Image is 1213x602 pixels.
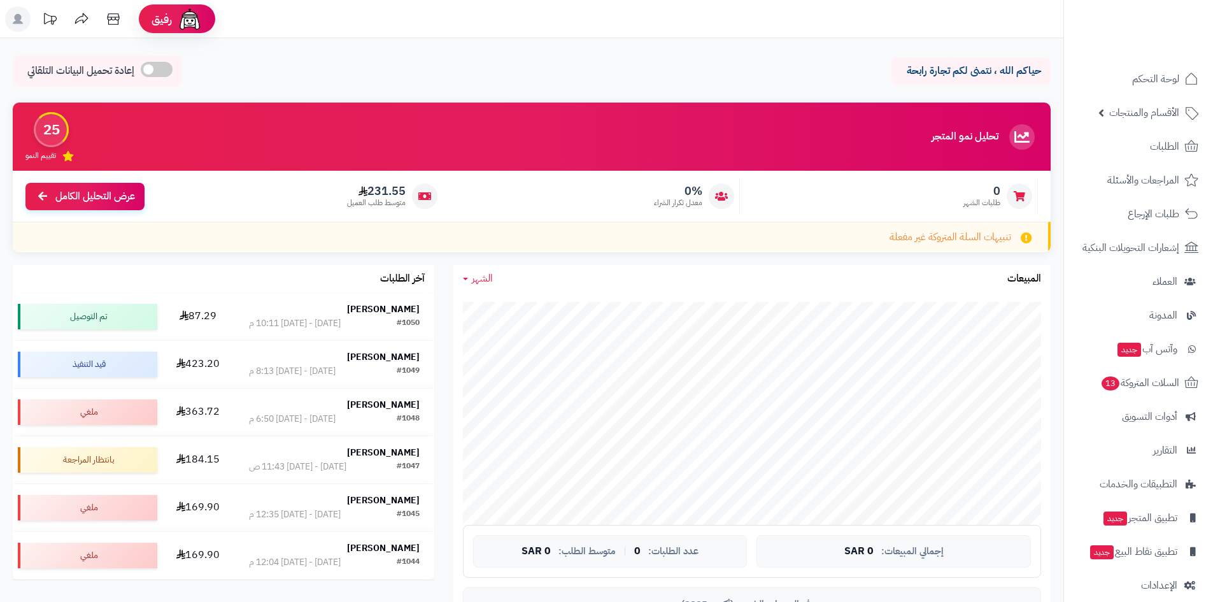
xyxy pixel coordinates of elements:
[1102,376,1119,391] span: 13
[463,271,493,286] a: الشهر
[1107,171,1179,189] span: المراجعات والأسئلة
[347,197,406,208] span: متوسط طلب العميل
[397,461,420,473] div: #1047
[1100,374,1179,392] span: السلات المتروكة
[654,184,702,198] span: 0%
[162,389,234,436] td: 363.72
[963,184,1000,198] span: 0
[397,317,420,330] div: #1050
[901,64,1041,78] p: حياكم الله ، نتمنى لكم تجارة رابحة
[558,546,616,557] span: متوسط الطلب:
[162,341,234,388] td: 423.20
[18,447,157,473] div: بانتظار المراجعة
[1072,536,1205,567] a: تطبيق نقاط البيعجديد
[347,398,420,412] strong: [PERSON_NAME]
[25,150,56,161] span: تقييم النمو
[1128,205,1179,223] span: طلبات الإرجاع
[397,365,420,378] div: #1049
[1072,435,1205,466] a: التقارير
[1072,469,1205,499] a: التطبيقات والخدمات
[152,11,172,27] span: رفيق
[890,230,1011,245] span: تنبيهات السلة المتروكة غير مفعلة
[347,541,420,555] strong: [PERSON_NAME]
[1153,441,1177,459] span: التقارير
[1122,408,1177,426] span: أدوات التسويق
[1116,340,1177,358] span: وآتس آب
[1072,503,1205,533] a: تطبيق المتجرجديد
[18,304,157,329] div: تم التوصيل
[1153,273,1177,290] span: العملاء
[1007,273,1041,285] h3: المبيعات
[1072,199,1205,229] a: طلبات الإرجاع
[932,131,998,143] h3: تحليل نمو المتجر
[1072,131,1205,162] a: الطلبات
[18,543,157,568] div: ملغي
[25,183,145,210] a: عرض التحليل الكامل
[1141,577,1177,594] span: الإعدادات
[963,197,1000,208] span: طلبات الشهر
[634,546,641,557] span: 0
[1072,165,1205,196] a: المراجعات والأسئلة
[1089,543,1177,561] span: تطبيق نقاط البيع
[1132,70,1179,88] span: لوحة التحكم
[347,446,420,459] strong: [PERSON_NAME]
[249,317,341,330] div: [DATE] - [DATE] 10:11 م
[1072,401,1205,432] a: أدوات التسويق
[162,436,234,484] td: 184.15
[472,271,493,286] span: الشهر
[34,6,66,35] a: تحديثات المنصة
[397,413,420,426] div: #1048
[347,303,420,316] strong: [PERSON_NAME]
[249,365,336,378] div: [DATE] - [DATE] 8:13 م
[249,413,336,426] div: [DATE] - [DATE] 6:50 م
[1072,334,1205,364] a: وآتس آبجديد
[881,546,944,557] span: إجمالي المبيعات:
[1117,343,1141,357] span: جديد
[1090,545,1114,559] span: جديد
[623,547,627,556] span: |
[397,556,420,569] div: #1044
[249,461,346,473] div: [DATE] - [DATE] 11:43 ص
[162,484,234,531] td: 169.90
[177,6,202,32] img: ai-face.png
[1149,306,1177,324] span: المدونة
[347,184,406,198] span: 231.55
[1072,368,1205,398] a: السلات المتروكة13
[1072,300,1205,331] a: المدونة
[249,508,341,521] div: [DATE] - [DATE] 12:35 م
[347,494,420,507] strong: [PERSON_NAME]
[1072,64,1205,94] a: لوحة التحكم
[55,189,135,204] span: عرض التحليل الكامل
[844,546,874,557] span: 0 SAR
[1126,34,1201,61] img: logo-2.png
[1150,138,1179,155] span: الطلبات
[397,508,420,521] div: #1045
[380,273,425,285] h3: آخر الطلبات
[521,546,551,557] span: 0 SAR
[347,350,420,364] strong: [PERSON_NAME]
[162,532,234,579] td: 169.90
[1072,233,1205,263] a: إشعارات التحويلات البنكية
[249,556,341,569] div: [DATE] - [DATE] 12:04 م
[654,197,702,208] span: معدل تكرار الشراء
[1082,239,1179,257] span: إشعارات التحويلات البنكية
[18,495,157,520] div: ملغي
[1072,570,1205,601] a: الإعدادات
[27,64,134,78] span: إعادة تحميل البيانات التلقائي
[18,399,157,425] div: ملغي
[162,293,234,340] td: 87.29
[1109,104,1179,122] span: الأقسام والمنتجات
[1100,475,1177,493] span: التطبيقات والخدمات
[1102,509,1177,527] span: تطبيق المتجر
[1103,512,1127,526] span: جديد
[1072,266,1205,297] a: العملاء
[18,352,157,377] div: قيد التنفيذ
[648,546,699,557] span: عدد الطلبات:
